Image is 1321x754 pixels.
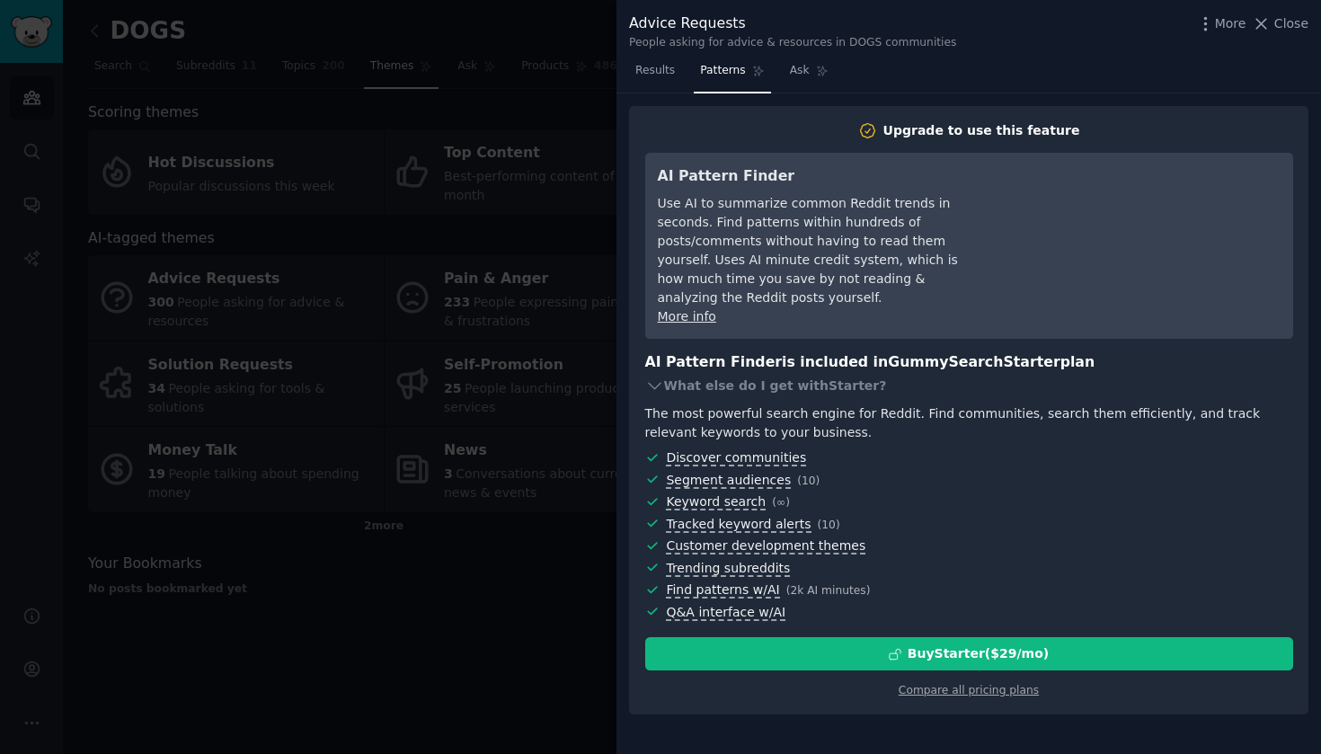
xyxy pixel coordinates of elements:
[899,684,1039,696] a: Compare all pricing plans
[645,373,1293,398] div: What else do I get with Starter ?
[797,475,820,487] span: ( 10 )
[818,519,840,531] span: ( 10 )
[645,637,1293,670] button: BuyStarter($29/mo)
[629,57,681,93] a: Results
[883,121,1080,140] div: Upgrade to use this feature
[790,63,810,79] span: Ask
[694,57,770,93] a: Patterns
[666,494,766,510] span: Keyword search
[666,517,811,533] span: Tracked keyword alerts
[666,582,779,599] span: Find patterns w/AI
[666,561,790,577] span: Trending subreddits
[629,13,956,35] div: Advice Requests
[658,165,986,188] h3: AI Pattern Finder
[908,644,1049,663] div: Buy Starter ($ 29 /mo )
[772,496,790,509] span: ( ∞ )
[1274,14,1308,33] span: Close
[786,584,871,597] span: ( 2k AI minutes )
[700,63,745,79] span: Patterns
[1215,14,1246,33] span: More
[658,309,716,324] a: More info
[658,194,986,307] div: Use AI to summarize common Reddit trends in seconds. Find patterns within hundreds of posts/comme...
[1196,14,1246,33] button: More
[629,35,956,51] div: People asking for advice & resources in DOGS communities
[1011,165,1281,300] iframe: YouTube video player
[635,63,675,79] span: Results
[888,353,1059,370] span: GummySearch Starter
[1252,14,1308,33] button: Close
[666,450,806,466] span: Discover communities
[645,404,1293,442] div: The most powerful search engine for Reddit. Find communities, search them efficiently, and track ...
[666,473,791,489] span: Segment audiences
[666,538,865,554] span: Customer development themes
[645,351,1293,374] h3: AI Pattern Finder is included in plan
[666,605,785,621] span: Q&A interface w/AI
[784,57,835,93] a: Ask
